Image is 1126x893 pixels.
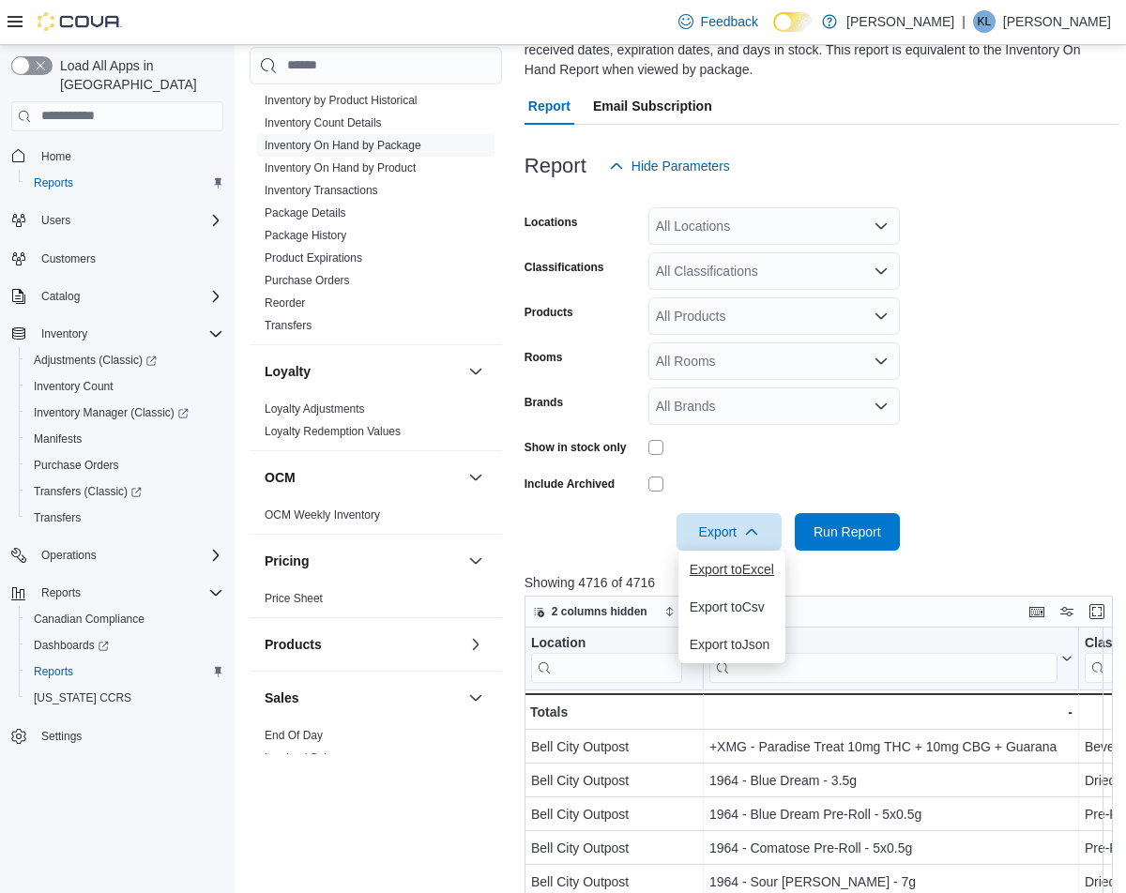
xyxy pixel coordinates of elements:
[4,245,231,272] button: Customers
[531,837,697,859] div: Bell City Outpost
[34,285,87,308] button: Catalog
[874,219,889,234] button: Open list of options
[4,722,231,749] button: Settings
[34,612,145,627] span: Canadian Compliance
[265,228,346,243] span: Package History
[34,724,223,748] span: Settings
[525,477,615,492] label: Include Archived
[690,637,774,652] span: Export to Json
[34,638,109,653] span: Dashboards
[34,690,131,705] span: [US_STATE] CCRS
[464,633,487,656] button: Products
[265,273,350,288] span: Purchase Orders
[41,548,97,563] span: Operations
[265,296,305,310] a: Reorder
[41,585,81,600] span: Reports
[1086,600,1108,623] button: Enter fullscreen
[531,735,697,758] div: Bell City Outpost
[26,172,81,194] a: Reports
[773,12,813,32] input: Dark Mode
[4,321,231,347] button: Inventory
[19,400,231,426] a: Inventory Manager (Classic)
[464,466,487,489] button: OCM
[26,480,149,503] a: Transfers (Classic)
[34,544,104,567] button: Operations
[531,803,697,825] div: Bell City Outpost
[701,12,758,31] span: Feedback
[531,769,697,792] div: Bell City Outpost
[34,323,223,345] span: Inventory
[11,135,223,799] nav: Complex example
[677,513,782,551] button: Export
[19,658,231,685] button: Reports
[26,454,127,477] a: Purchase Orders
[265,689,299,707] h3: Sales
[34,144,223,168] span: Home
[41,326,87,341] span: Inventory
[34,582,88,604] button: Reports
[265,115,382,130] span: Inventory Count Details
[34,544,223,567] span: Operations
[34,145,79,168] a: Home
[19,426,231,452] button: Manifests
[26,660,223,683] span: Reports
[4,283,231,310] button: Catalog
[26,687,139,709] a: [US_STATE] CCRS
[265,205,346,220] span: Package Details
[593,87,712,125] span: Email Subscription
[1026,600,1048,623] button: Keyboard shortcuts
[19,632,231,658] a: Dashboards
[34,405,189,420] span: Inventory Manager (Classic)
[19,347,231,373] a: Adjustments (Classic)
[631,157,730,175] span: Hide Parameters
[265,750,339,765] span: Itemized Sales
[265,251,362,265] a: Product Expirations
[26,349,164,371] a: Adjustments (Classic)
[464,687,487,709] button: Sales
[709,634,1058,682] div: Product
[678,588,785,626] button: Export toCsv
[265,635,461,654] button: Products
[41,729,82,744] span: Settings
[265,592,323,605] a: Price Sheet
[26,634,223,657] span: Dashboards
[525,305,573,320] label: Products
[795,513,900,551] button: Run Report
[265,161,416,174] a: Inventory On Hand by Product
[250,504,502,534] div: OCM
[265,250,362,265] span: Product Expirations
[531,634,682,682] div: Location
[688,513,770,551] span: Export
[26,608,223,630] span: Canadian Compliance
[973,10,996,33] div: Kevin Legge
[26,507,223,529] span: Transfers
[265,728,323,743] span: End Of Day
[34,431,82,446] span: Manifests
[265,552,309,570] h3: Pricing
[265,295,305,310] span: Reorder
[19,478,231,505] a: Transfers (Classic)
[26,375,223,398] span: Inventory Count
[265,362,461,381] button: Loyalty
[265,94,418,107] a: Inventory by Product Historical
[525,155,586,177] h3: Report
[265,508,380,522] a: OCM Weekly Inventory
[19,606,231,632] button: Canadian Compliance
[265,635,322,654] h3: Products
[34,379,114,394] span: Inventory Count
[1056,600,1078,623] button: Display options
[250,587,502,617] div: Pricing
[552,604,647,619] span: 2 columns hidden
[41,213,70,228] span: Users
[250,398,502,450] div: Loyalty
[874,264,889,279] button: Open list of options
[34,353,157,368] span: Adjustments (Classic)
[34,209,223,232] span: Users
[874,354,889,369] button: Open list of options
[265,402,365,416] a: Loyalty Adjustments
[26,172,223,194] span: Reports
[525,350,563,365] label: Rooms
[34,664,73,679] span: Reports
[34,175,73,190] span: Reports
[38,12,122,31] img: Cova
